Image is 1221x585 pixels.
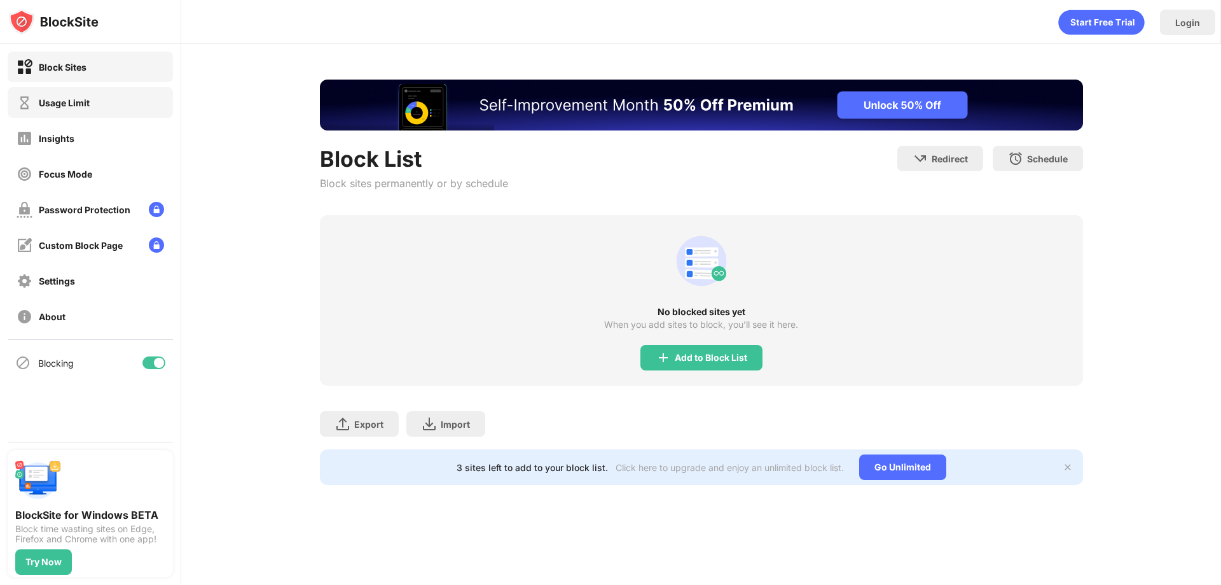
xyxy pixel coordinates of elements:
div: Login [1175,17,1200,28]
img: blocking-icon.svg [15,355,31,370]
div: About [39,311,66,322]
img: settings-off.svg [17,273,32,289]
img: focus-off.svg [17,166,32,182]
div: Block List [320,146,508,172]
div: Block Sites [39,62,86,73]
div: BlockSite for Windows BETA [15,509,165,521]
div: Focus Mode [39,169,92,180]
img: password-protection-off.svg [17,202,32,218]
div: Export [354,419,383,430]
div: 3 sites left to add to your block list. [457,462,608,473]
img: block-on.svg [17,59,32,75]
div: Insights [39,133,74,144]
img: about-off.svg [17,309,32,325]
div: animation [671,230,732,292]
img: customize-block-page-off.svg [17,237,32,253]
img: insights-off.svg [17,130,32,146]
div: Import [441,419,470,430]
img: push-desktop.svg [15,458,61,504]
div: Custom Block Page [39,240,123,251]
div: Go Unlimited [859,455,946,480]
div: Click here to upgrade and enjoy an unlimited block list. [616,462,844,473]
img: x-button.svg [1063,462,1073,472]
div: When you add sites to block, you’ll see it here. [604,320,798,330]
div: Add to Block List [675,353,747,363]
div: Settings [39,276,75,286]
div: animation [1058,10,1145,35]
div: Blocking [38,358,74,369]
div: Usage Limit [39,97,90,108]
div: Block time wasting sites on Edge, Firefox and Chrome with one app! [15,524,165,544]
div: Try Now [25,557,62,567]
div: Redirect [932,153,968,164]
img: logo-blocksite.svg [9,9,99,34]
div: Schedule [1027,153,1068,164]
div: Block sites permanently or by schedule [320,177,508,190]
img: lock-menu.svg [149,202,164,217]
img: lock-menu.svg [149,237,164,253]
iframe: Banner [320,80,1083,130]
div: No blocked sites yet [320,307,1083,317]
img: time-usage-off.svg [17,95,32,111]
div: Password Protection [39,204,130,215]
